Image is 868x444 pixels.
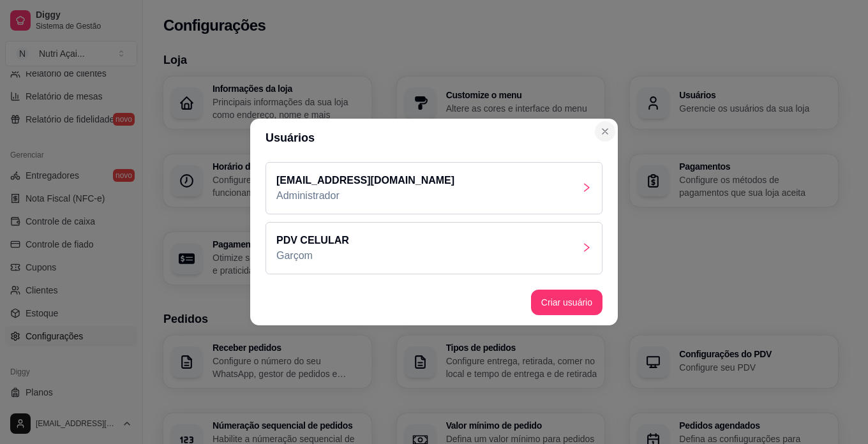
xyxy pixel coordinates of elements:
[581,182,592,193] span: right
[531,290,602,315] button: Criar usuário
[276,173,454,188] p: [EMAIL_ADDRESS][DOMAIN_NAME]
[581,242,592,253] span: right
[276,233,349,248] p: PDV CELULAR
[276,248,349,263] p: Garçom
[250,119,618,157] header: Usuários
[276,188,454,204] p: Administrador
[595,121,615,142] button: Close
